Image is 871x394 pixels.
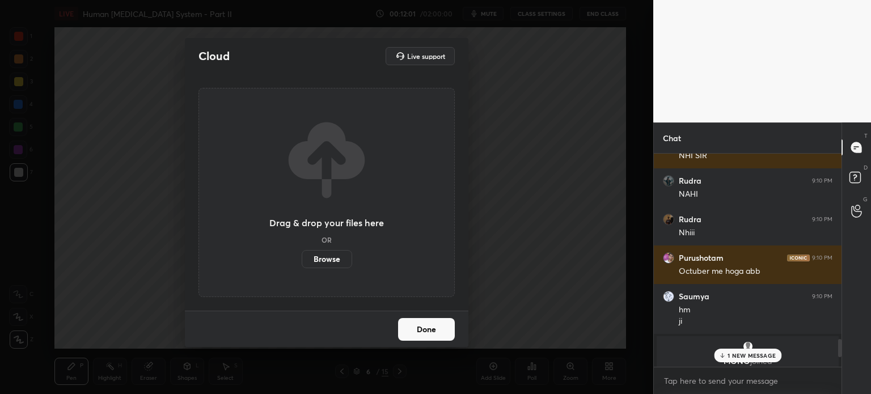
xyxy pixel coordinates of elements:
div: 9:10 PM [812,293,832,300]
h6: Rudra [679,214,701,224]
img: 3165eaadc29e4ac98a7de2dd90d2da15.jpg [663,252,674,264]
div: 9:10 PM [812,255,832,261]
div: Octuber me hoga abb [679,266,832,277]
div: 9:10 PM [812,216,832,223]
div: NAHI [679,189,832,200]
div: 9:10 PM [812,177,832,184]
p: G [863,195,868,204]
h6: Saumya [679,291,709,302]
h3: Drag & drop your files here [269,218,384,227]
h5: OR [322,236,332,243]
div: hm [679,304,832,316]
p: 1 NEW MESSAGE [728,352,776,359]
h6: Rudra [679,176,701,186]
img: 25a94367645245f19d08f9ebd3bc0170.jpg [663,291,674,302]
img: f6bf953a147040cba643072061ec5111.jpg [663,214,674,225]
img: iconic-dark.1390631f.png [787,255,810,261]
p: D [864,163,868,172]
div: NHI SIR [679,150,832,162]
button: Done [398,318,455,341]
img: 899d15b8525a455f89e907849c89f379.png [742,341,754,352]
p: MONO [663,357,832,366]
div: grid [654,154,842,367]
p: T [864,132,868,140]
img: e0399519b17246edb1eca266b19fabcb.jpg [663,175,674,187]
div: ji [679,316,832,327]
div: Nhiii [679,227,832,239]
p: Chat [654,123,690,153]
h5: Live support [407,53,445,60]
h2: Cloud [198,49,230,63]
h6: Purushotam [679,253,724,263]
